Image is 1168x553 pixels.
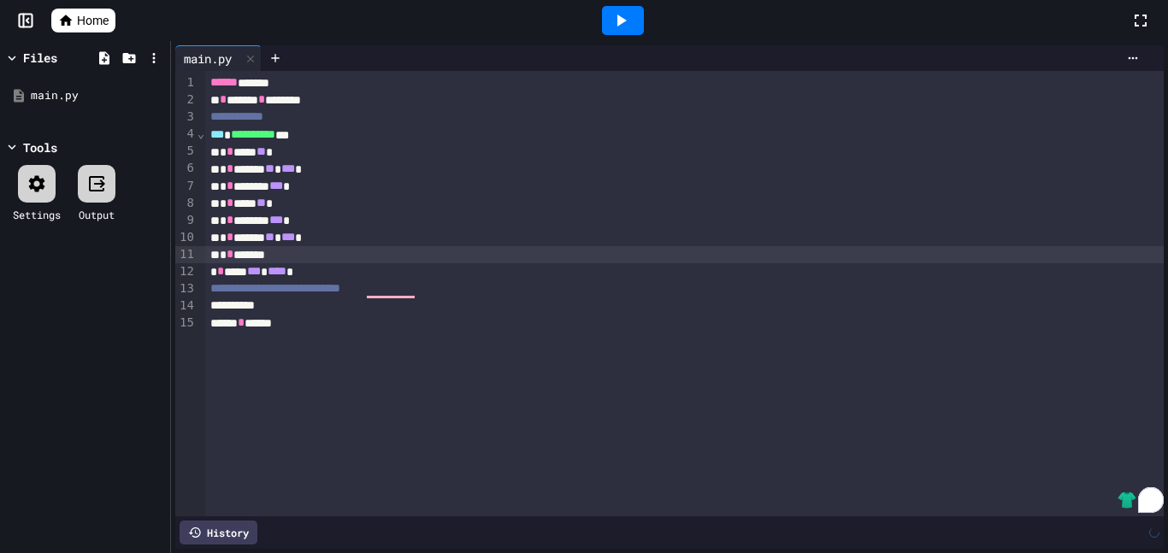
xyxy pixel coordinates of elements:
[175,263,197,280] div: 12
[175,315,197,332] div: 15
[175,178,197,195] div: 7
[175,109,197,126] div: 3
[23,138,57,156] div: Tools
[23,49,57,67] div: Files
[79,207,115,222] div: Output
[175,74,197,91] div: 1
[180,521,257,544] div: History
[175,45,262,71] div: main.py
[205,71,1165,516] div: To enrich screen reader interactions, please activate Accessibility in Grammarly extension settings
[31,87,164,104] div: main.py
[51,9,115,32] a: Home
[175,126,197,143] div: 4
[175,195,197,212] div: 8
[175,246,197,263] div: 11
[175,212,197,229] div: 9
[197,126,205,140] span: Fold line
[175,91,197,109] div: 2
[77,12,109,29] span: Home
[175,143,197,160] div: 5
[175,280,197,297] div: 13
[175,297,197,315] div: 14
[175,50,240,68] div: main.py
[175,229,197,246] div: 10
[175,160,197,177] div: 6
[13,207,61,222] div: Settings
